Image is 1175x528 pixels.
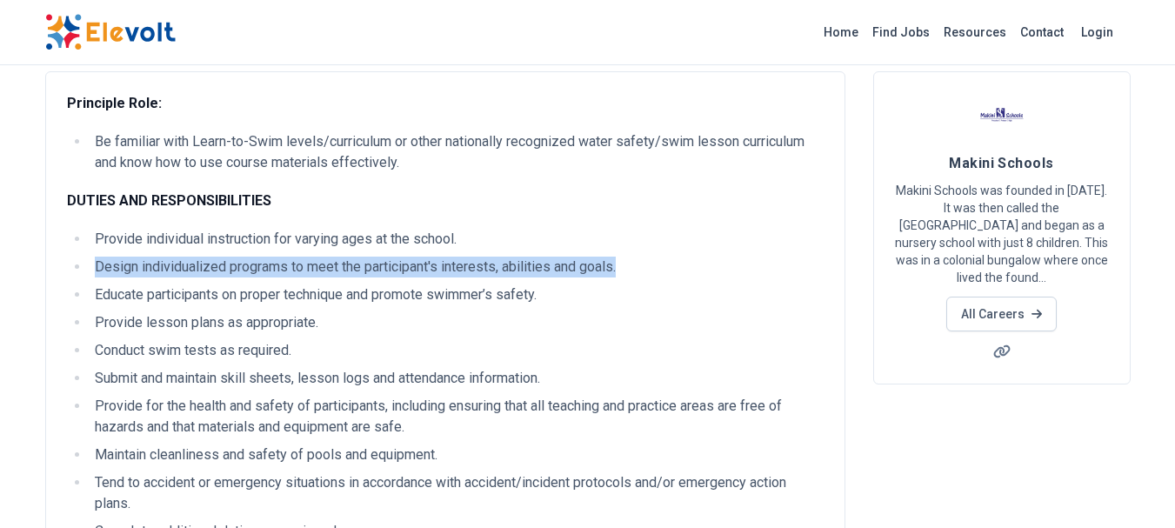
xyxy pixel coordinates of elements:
li: Provide individual instruction for varying ages at the school. [90,229,824,250]
a: Contact [1013,18,1071,46]
img: Makini Schools [980,93,1024,137]
a: All Careers [946,297,1057,331]
a: Login [1071,15,1124,50]
span: Makini Schools [949,155,1053,171]
iframe: Chat Widget [1088,444,1175,528]
p: Makini Schools was founded in [DATE]. It was then called the [GEOGRAPHIC_DATA] and began as a nur... [895,182,1109,286]
li: Design individualized programs to meet the participant's interests, abilities and goals. [90,257,824,277]
li: Conduct swim tests as required. [90,340,824,361]
li: Provide lesson plans as appropriate. [90,312,824,333]
li: Maintain cleanliness and safety of pools and equipment. [90,444,824,465]
a: Home [817,18,865,46]
img: Elevolt [45,14,176,50]
strong: DUTIES AND RESPONSIBILITIES [67,192,271,209]
li: Provide for the health and safety of participants, including ensuring that all teaching and pract... [90,396,824,438]
strong: Principle Role: [67,95,162,111]
li: Educate participants on proper technique and promote swimmer’s safety. [90,284,824,305]
li: Be familiar with Learn-to-Swim levels/curriculum or other nationally recognized water safety/swim... [90,131,824,173]
li: Submit and maintain skill sheets, lesson logs and attendance information. [90,368,824,389]
li: Tend to accident or emergency situations in accordance with accident/incident protocols and/or em... [90,472,824,514]
a: Resources [937,18,1013,46]
a: Find Jobs [865,18,937,46]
